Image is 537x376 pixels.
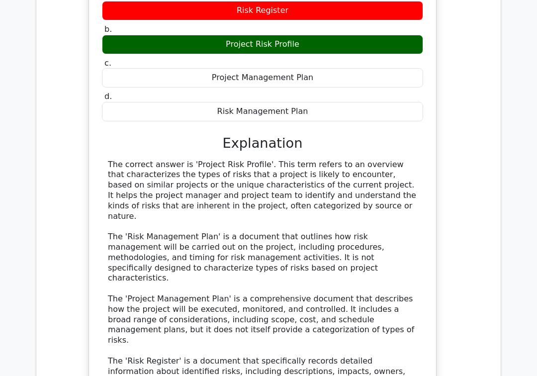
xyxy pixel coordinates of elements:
[108,135,417,152] h3: Explanation
[104,24,112,34] span: b.
[102,1,423,20] div: Risk Register
[104,92,112,101] span: d.
[102,35,423,54] div: Project Risk Profile
[102,68,423,88] div: Project Management Plan
[104,58,111,68] span: c.
[102,102,423,121] div: Risk Management Plan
